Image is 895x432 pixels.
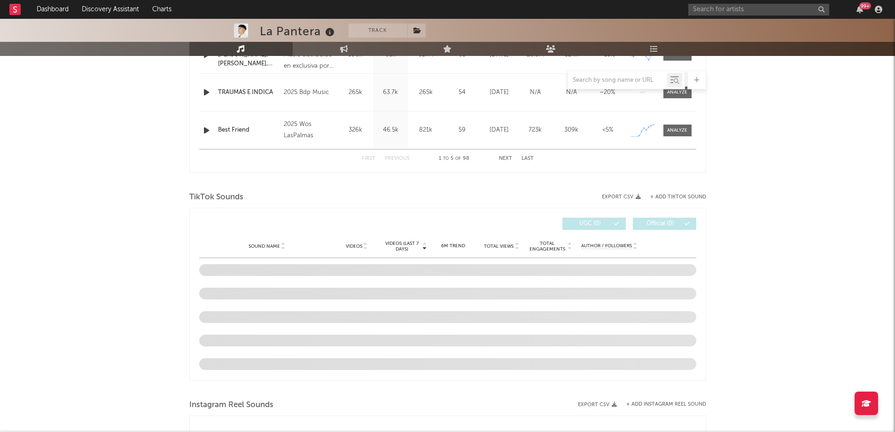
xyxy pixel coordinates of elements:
div: <5% [592,126,623,135]
span: Official ( 0 ) [639,221,682,227]
div: + Add Instagram Reel Sound [617,402,706,407]
input: Search by song name or URL [568,77,667,84]
div: N/A [556,88,587,97]
div: 46.5k [375,126,406,135]
div: [DATE] [483,126,515,135]
div: ~ 20 % [592,88,623,97]
span: UGC ( 0 ) [568,221,612,227]
button: + Add Instagram Reel Sound [626,402,706,407]
div: 63.7k [375,88,406,97]
span: Videos [346,243,362,249]
button: Previous [385,156,410,161]
button: + Add TikTok Sound [650,195,706,200]
span: Instagram Reel Sounds [189,400,273,411]
span: Videos (last 7 days) [383,241,421,252]
div: 723k [520,126,551,135]
div: 54 [446,88,479,97]
span: Total Engagements [528,241,566,252]
input: Search for artists [688,4,829,16]
span: of [455,157,461,161]
div: 309k [556,126,587,135]
div: 265k [340,88,371,97]
div: 2025 Bdp Music [284,87,335,98]
span: Sound Name [249,243,280,249]
div: La Pantera [260,24,337,39]
div: [DATE] [483,88,515,97]
button: Official(0) [633,218,696,230]
a: Best Friend [218,126,280,135]
a: TRAUMAS E INDICA [218,88,280,97]
div: 59 [446,126,479,135]
div: N/A [520,88,551,97]
span: Author / Followers [581,243,632,249]
button: Export CSV [602,194,641,200]
button: First [362,156,375,161]
div: 1 5 98 [428,153,480,165]
span: TikTok Sounds [189,192,243,203]
span: to [443,157,449,161]
button: UGC(0) [562,218,626,230]
div: 99 + [859,2,871,9]
button: Last [521,156,534,161]
button: + Add TikTok Sound [641,195,706,200]
div: 2025 Wos LasPalmas [284,119,335,141]
div: 326k [340,126,371,135]
button: Export CSV [578,402,617,408]
span: Total Views [484,243,514,249]
button: Next [499,156,512,161]
div: 265k [411,88,441,97]
div: 6M Trend [431,243,475,250]
button: 99+ [856,6,863,13]
button: Track [349,24,407,38]
div: 821k [411,126,441,135]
